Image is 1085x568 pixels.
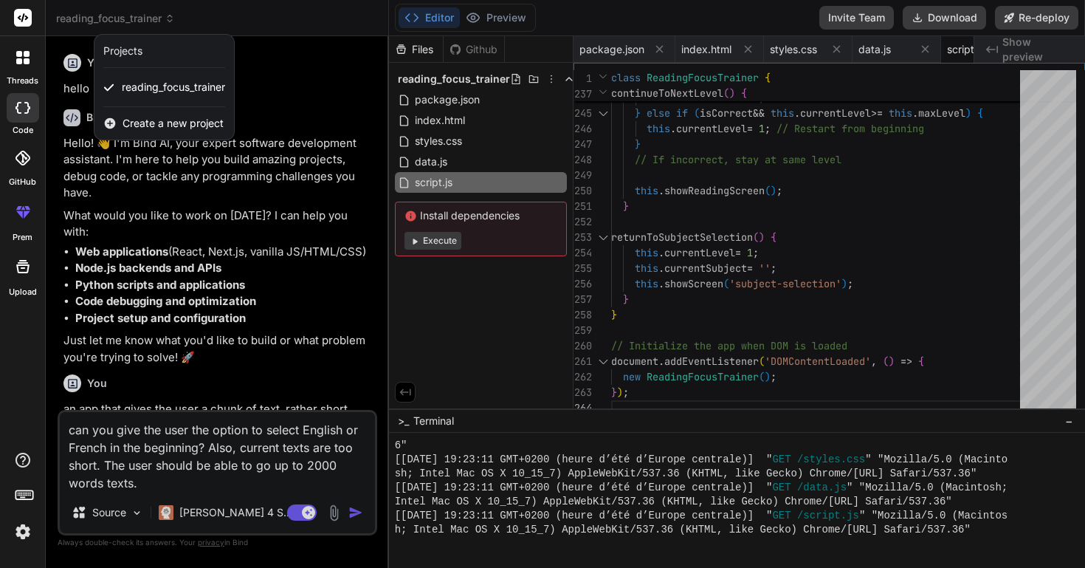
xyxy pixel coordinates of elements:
[7,75,38,87] label: threads
[13,124,33,137] label: code
[123,116,224,131] span: Create a new project
[10,519,35,544] img: settings
[9,176,36,188] label: GitHub
[9,286,37,298] label: Upload
[103,44,142,58] div: Projects
[13,231,32,244] label: prem
[122,80,225,95] span: reading_focus_trainer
